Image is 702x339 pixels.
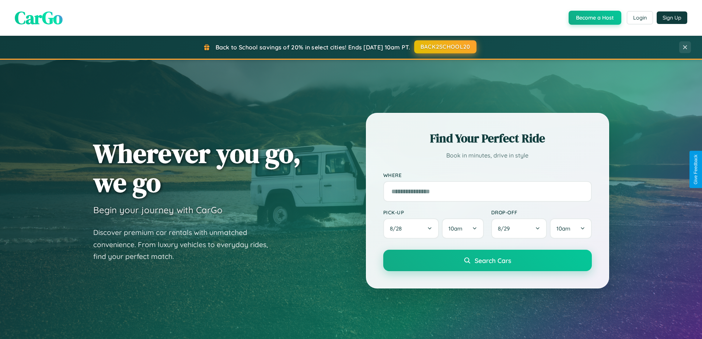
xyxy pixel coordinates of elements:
button: Become a Host [569,11,621,25]
span: Search Cars [475,256,511,264]
button: 8/28 [383,218,439,239]
span: Back to School savings of 20% in select cities! Ends [DATE] 10am PT. [216,44,410,51]
h1: Wherever you go, we go [93,139,301,197]
button: Login [627,11,653,24]
p: Discover premium car rentals with unmatched convenience. From luxury vehicles to everyday rides, ... [93,226,277,263]
button: Search Cars [383,250,592,271]
button: 10am [442,218,483,239]
label: Drop-off [491,209,592,215]
h2: Find Your Perfect Ride [383,130,592,146]
button: 8/29 [491,218,547,239]
label: Pick-up [383,209,484,215]
label: Where [383,172,592,178]
span: 10am [448,225,462,232]
span: 8 / 29 [498,225,513,232]
p: Book in minutes, drive in style [383,150,592,161]
span: 8 / 28 [390,225,405,232]
span: 10am [556,225,570,232]
h3: Begin your journey with CarGo [93,204,223,215]
button: BACK2SCHOOL20 [414,40,476,53]
button: 10am [550,218,591,239]
span: CarGo [15,6,63,30]
button: Sign Up [657,11,687,24]
div: Give Feedback [693,155,698,184]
